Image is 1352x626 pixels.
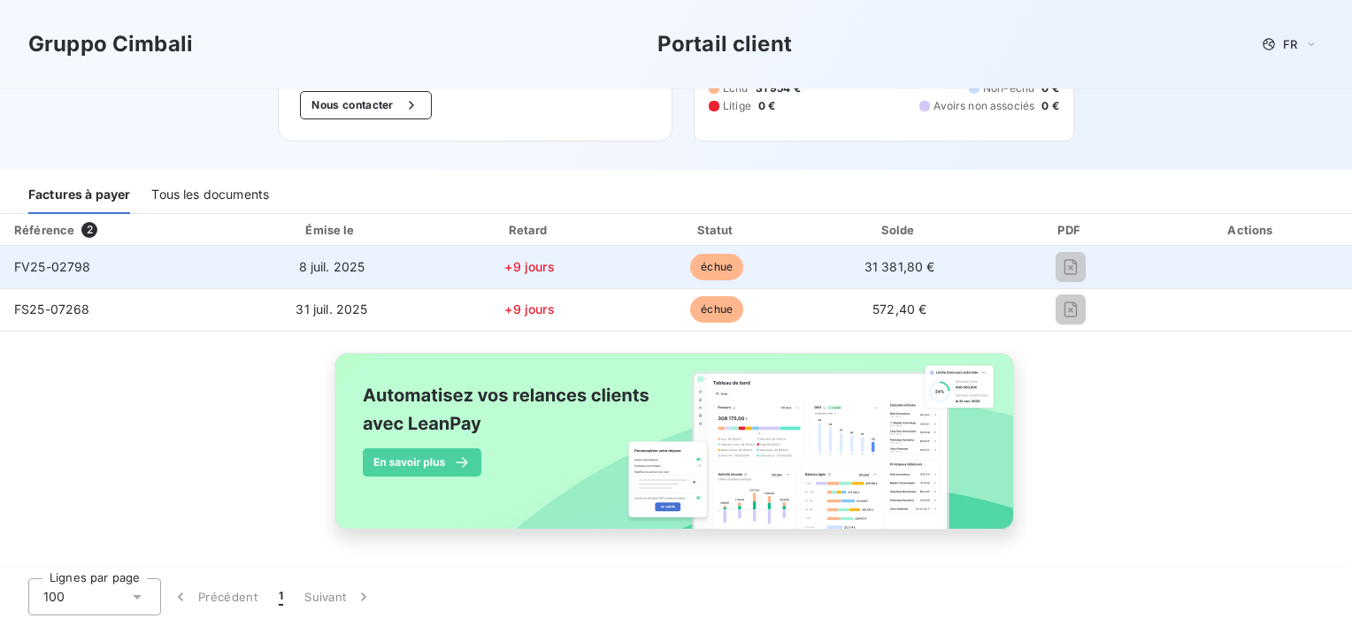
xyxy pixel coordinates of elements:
span: +9 jours [504,302,554,317]
span: Échu [723,80,749,96]
span: 31 381,80 € [864,259,935,274]
span: 572,40 € [872,302,926,317]
span: échue [690,254,743,280]
div: Retard [439,221,621,239]
span: 31 juil. 2025 [296,302,367,317]
div: PDF [994,221,1148,239]
div: Statut [628,221,806,239]
span: 100 [43,588,65,606]
button: Nous contacter [300,91,431,119]
div: Factures à payer [28,177,130,214]
div: Tous les documents [151,177,269,214]
span: 2 [81,222,97,238]
h3: Gruppo Cimbali [28,28,193,60]
div: Référence [14,223,74,237]
span: Litige [723,98,751,114]
h3: Portail client [657,28,792,60]
span: 0 € [758,98,775,114]
span: FR [1283,37,1297,51]
span: Non-échu [983,80,1034,96]
span: 0 € [1041,98,1058,114]
button: Précédent [161,578,268,615]
span: FS25-07268 [14,302,90,317]
button: Suivant [294,578,383,615]
img: banner [319,342,1033,560]
div: Émise le [232,221,431,239]
span: 8 juil. 2025 [299,259,365,274]
span: +9 jours [504,259,554,274]
div: Actions [1156,221,1348,239]
span: Avoirs non associés [933,98,1034,114]
span: échue [690,296,743,323]
span: FV25-02798 [14,259,91,274]
span: 1 [279,588,283,606]
span: 31 954 € [756,80,801,96]
span: 0 € [1041,80,1058,96]
div: Solde [813,221,987,239]
button: 1 [268,578,294,615]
